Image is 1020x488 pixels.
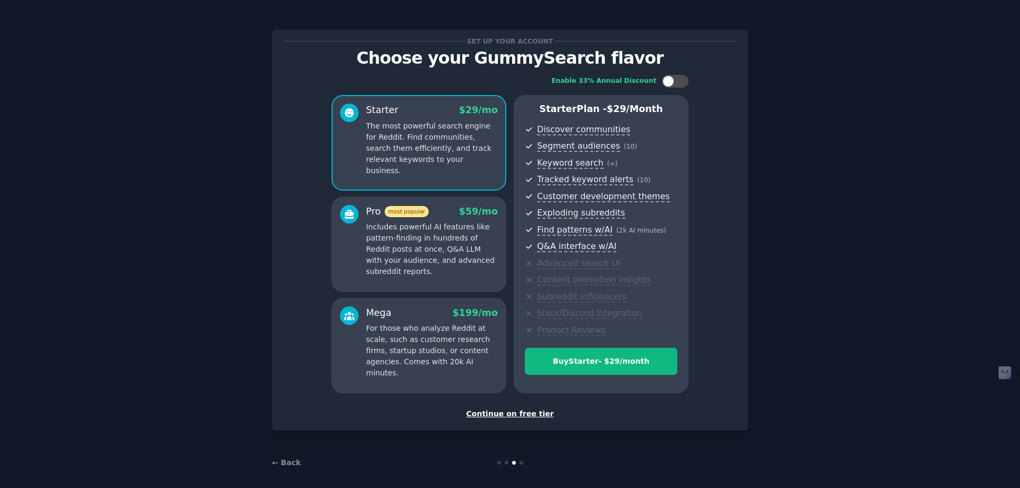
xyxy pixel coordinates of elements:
div: Pro [366,205,429,218]
span: Find patterns w/AI [537,225,613,236]
span: Q&A interface w/AI [537,241,616,252]
span: $ 29 /month [607,104,663,114]
span: Customer development themes [537,191,670,202]
span: ( ∞ ) [607,160,618,167]
div: Starter [366,104,398,117]
p: For those who analyze Reddit at scale, such as customer research firms, startup studios, or conte... [366,323,498,379]
span: most popular [385,206,429,217]
span: Keyword search [537,158,603,169]
span: Segment audiences [537,141,620,152]
span: ( 2k AI minutes ) [616,227,666,234]
span: $ 199 /mo [453,307,498,318]
button: BuyStarter- $29/month [525,348,677,375]
div: Mega [366,306,392,320]
div: Enable 33% Annual Discount [551,76,657,86]
div: Continue on free tier [283,408,737,419]
p: Includes powerful AI features like pattern-finding in hundreds of Reddit posts at once, Q&A LLM w... [366,221,498,277]
span: Tracked keyword alerts [537,174,633,185]
span: ( 10 ) [637,176,650,184]
span: Exploding subreddits [537,208,625,219]
span: Advanced search UI [537,258,620,269]
a: ← Back [272,458,301,467]
span: Content promotion insights [537,275,651,286]
span: $ 29 /mo [459,105,498,115]
span: Product Reviews [537,325,606,336]
p: Choose your GummySearch flavor [283,49,737,67]
span: ( 10 ) [624,143,637,150]
span: $ 59 /mo [459,206,498,217]
span: Set up your account [465,36,555,47]
span: Subreddit influencers [537,292,626,303]
p: The most powerful search engine for Reddit. Find communities, search them efficiently, and track ... [366,121,498,176]
span: Discover communities [537,124,630,135]
div: Buy Starter - $ 29 /month [525,356,677,367]
span: Slack/Discord integration [537,308,642,319]
p: Starter Plan - [525,102,677,116]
